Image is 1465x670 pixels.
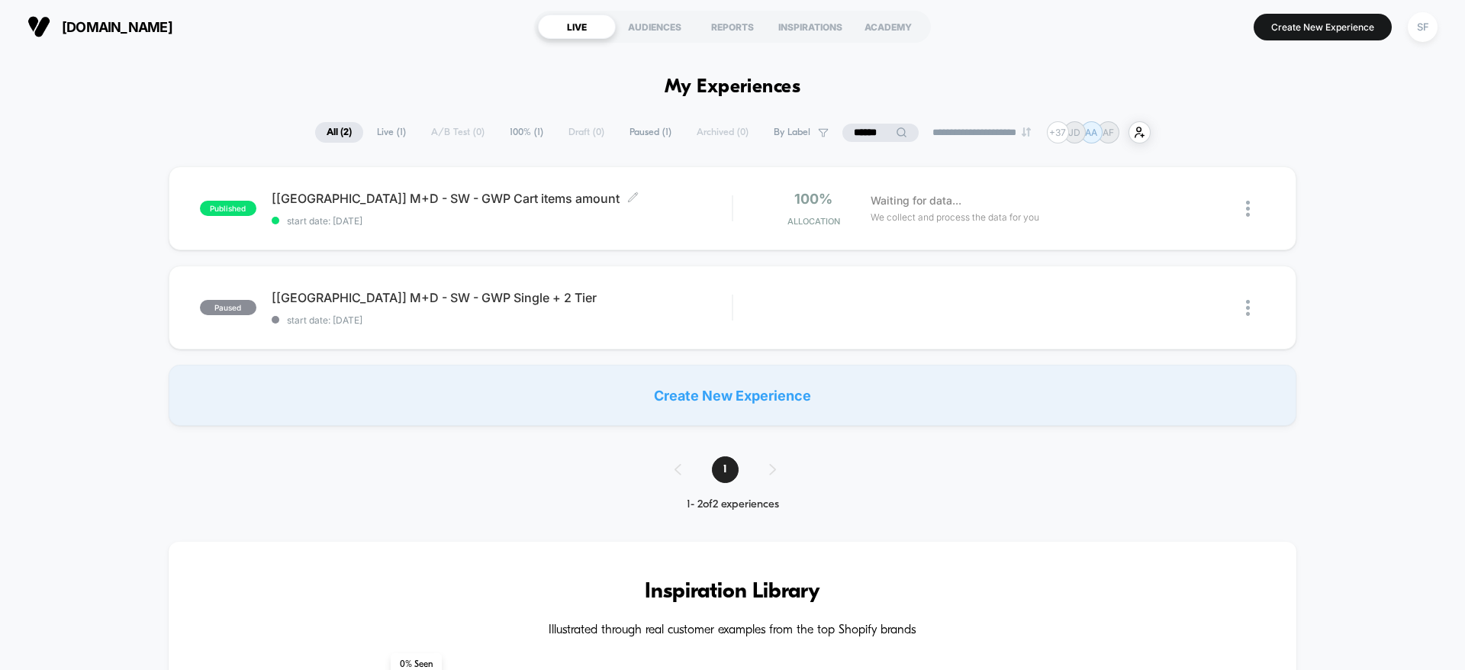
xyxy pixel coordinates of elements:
button: SF [1403,11,1442,43]
span: start date: [DATE] [272,314,732,326]
span: paused [200,300,256,315]
span: Allocation [787,216,840,227]
div: INSPIRATIONS [771,14,849,39]
h1: My Experiences [665,76,801,98]
img: Visually logo [27,15,50,38]
img: end [1022,127,1031,137]
span: 100% ( 1 ) [498,122,555,143]
span: [[GEOGRAPHIC_DATA]] M+D - SW - GWP Cart items amount [272,191,732,206]
div: AUDIENCES [616,14,694,39]
button: [DOMAIN_NAME] [23,14,177,39]
div: 1 - 2 of 2 experiences [659,498,807,511]
span: [[GEOGRAPHIC_DATA]] M+D - SW - GWP Single + 2 Tier [272,290,732,305]
h3: Inspiration Library [214,580,1251,604]
span: Paused ( 1 ) [618,122,683,143]
span: published [200,201,256,216]
div: REPORTS [694,14,771,39]
p: JD [1068,127,1080,138]
span: start date: [DATE] [272,215,732,227]
span: By Label [774,127,810,138]
span: All ( 2 ) [315,122,363,143]
div: LIVE [538,14,616,39]
div: + 37 [1047,121,1069,143]
span: 1 [712,456,739,483]
div: SF [1408,12,1438,42]
div: Create New Experience [169,365,1296,426]
span: [DOMAIN_NAME] [62,19,172,35]
button: Create New Experience [1254,14,1392,40]
span: Waiting for data... [871,192,961,209]
h4: Illustrated through real customer examples from the top Shopify brands [214,623,1251,638]
p: AA [1085,127,1097,138]
img: close [1246,300,1250,316]
span: We collect and process the data for you [871,210,1039,224]
img: close [1246,201,1250,217]
span: 100% [794,191,832,207]
p: AF [1103,127,1114,138]
div: ACADEMY [849,14,927,39]
span: Live ( 1 ) [365,122,417,143]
